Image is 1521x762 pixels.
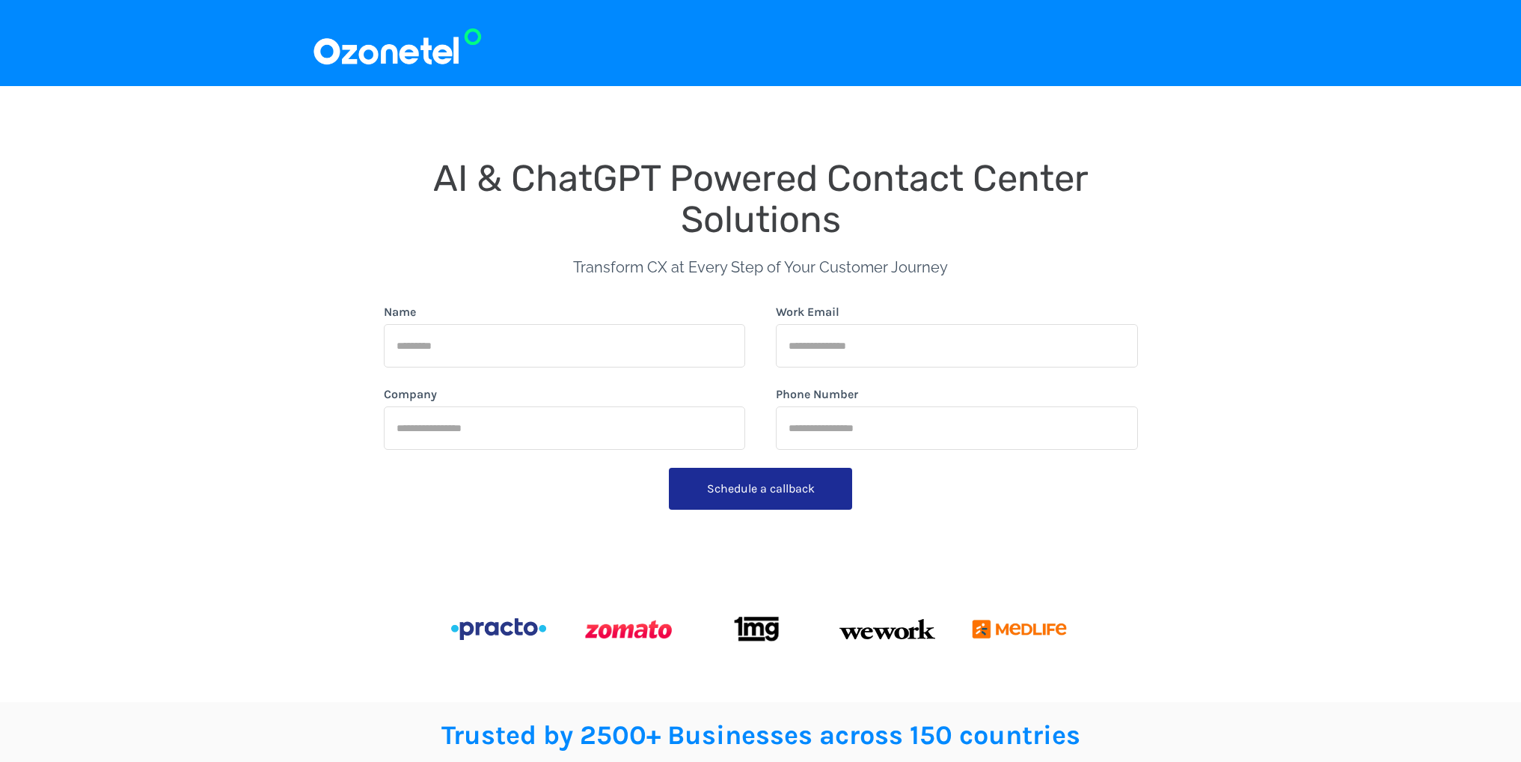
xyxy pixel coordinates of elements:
[384,303,416,321] label: Name
[573,258,948,276] span: Transform CX at Every Step of Your Customer Journey
[384,303,1138,516] form: form
[384,385,437,403] label: Company
[441,719,1080,751] span: Trusted by 2500+ Businesses across 150 countries
[669,468,852,510] button: Schedule a callback
[433,156,1098,241] span: AI & ChatGPT Powered Contact Center Solutions
[776,303,839,321] label: Work Email
[776,385,858,403] label: Phone Number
